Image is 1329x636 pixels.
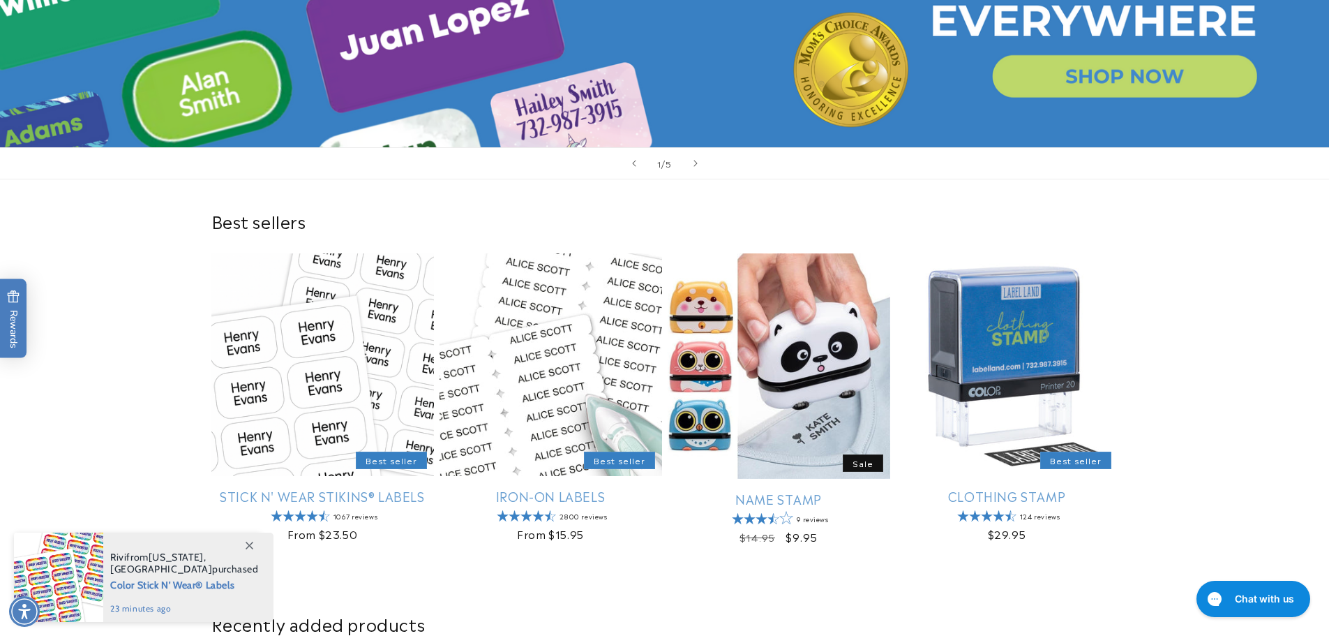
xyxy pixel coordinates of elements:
[680,148,711,179] button: Next slide
[211,253,1118,557] ul: Slider
[211,613,1118,635] h2: Recently added products
[666,156,672,170] span: 5
[110,551,126,563] span: Rivi
[211,210,1118,232] h2: Best sellers
[668,491,890,507] a: Name Stamp
[896,488,1118,504] a: Clothing Stamp
[7,290,20,348] span: Rewards
[110,552,259,575] span: from , purchased
[9,596,40,627] div: Accessibility Menu
[211,488,434,504] a: Stick N' Wear Stikins® Labels
[149,551,204,563] span: [US_STATE]
[661,156,666,170] span: /
[110,563,212,575] span: [GEOGRAPHIC_DATA]
[440,488,662,504] a: Iron-On Labels
[657,156,661,170] span: 1
[619,148,650,179] button: Previous slide
[1189,576,1315,622] iframe: Gorgias live chat messenger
